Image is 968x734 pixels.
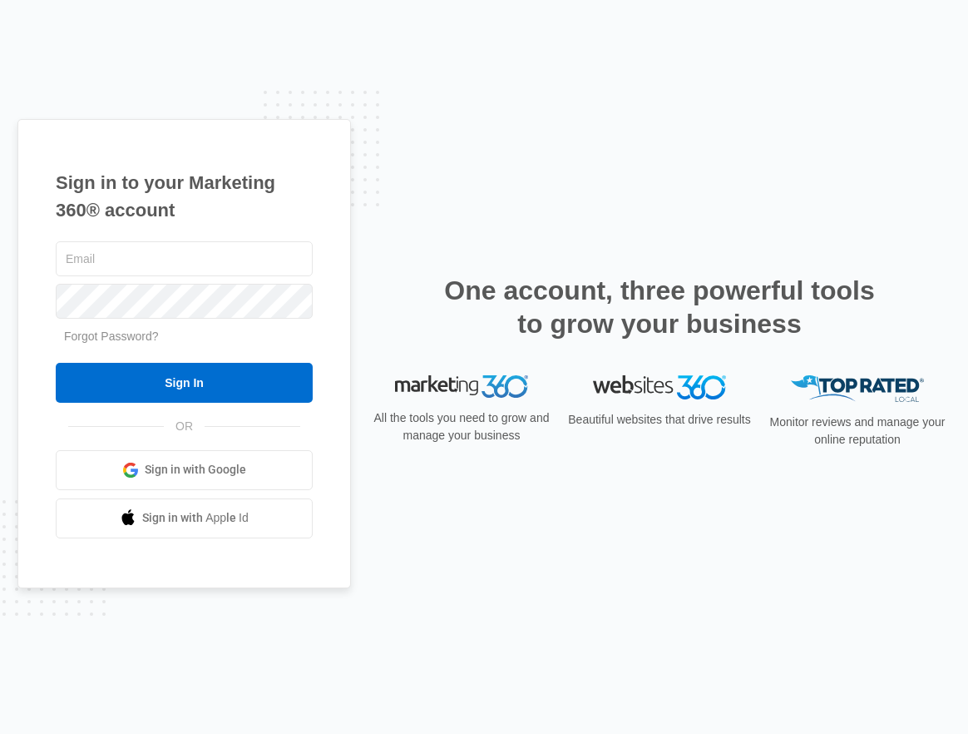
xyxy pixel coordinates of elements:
[791,375,924,403] img: Top Rated Local
[439,274,880,340] h2: One account, three powerful tools to grow your business
[142,509,249,527] span: Sign in with Apple Id
[764,414,951,449] p: Monitor reviews and manage your online reputation
[56,498,313,538] a: Sign in with Apple Id
[395,375,528,399] img: Marketing 360
[566,411,753,429] p: Beautiful websites that drive results
[56,241,313,276] input: Email
[145,461,246,479] span: Sign in with Google
[593,375,726,399] img: Websites 360
[56,169,313,224] h1: Sign in to your Marketing 360® account
[56,450,313,490] a: Sign in with Google
[56,363,313,403] input: Sign In
[164,418,205,435] span: OR
[368,409,555,444] p: All the tools you need to grow and manage your business
[64,330,159,343] a: Forgot Password?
